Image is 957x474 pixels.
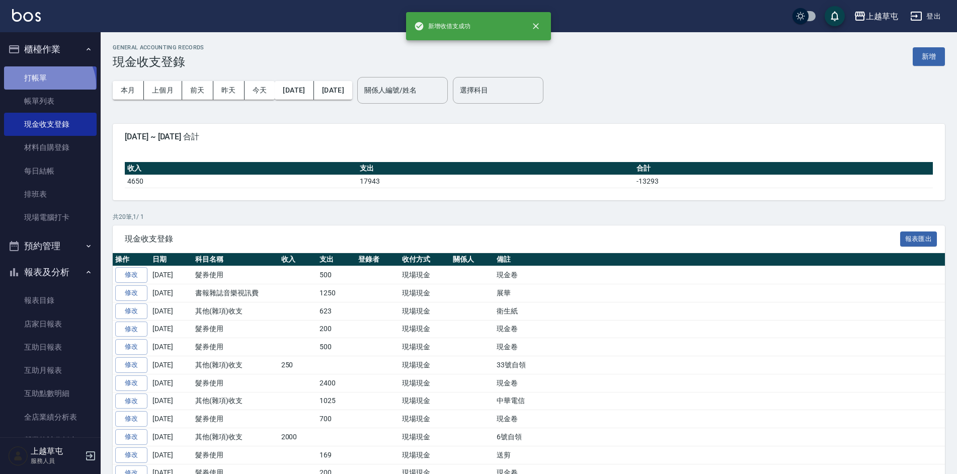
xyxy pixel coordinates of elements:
th: 日期 [150,253,193,266]
button: [DATE] [275,81,313,100]
td: 髮券使用 [193,410,279,428]
td: [DATE] [150,284,193,302]
button: 新增 [913,47,945,66]
td: 2000 [279,428,317,446]
td: 髮券使用 [193,374,279,392]
td: 現金卷 [494,374,945,392]
td: 1025 [317,392,356,410]
td: 現場現金 [400,374,450,392]
p: 服務人員 [31,456,82,465]
a: 互助日報表 [4,336,97,359]
h2: GENERAL ACCOUNTING RECORDS [113,44,204,51]
a: 修改 [115,393,147,409]
td: 其他(雜項)收支 [193,392,279,410]
img: Logo [12,9,41,22]
td: -13293 [634,175,933,188]
a: 修改 [115,267,147,283]
td: 現金卷 [494,338,945,356]
p: 共 20 筆, 1 / 1 [113,212,945,221]
td: 700 [317,410,356,428]
td: 中華電信 [494,392,945,410]
button: 登出 [906,7,945,26]
td: 現場現金 [400,302,450,320]
span: [DATE] ~ [DATE] 合計 [125,132,933,142]
th: 支出 [317,253,356,266]
button: 本月 [113,81,144,100]
a: 排班表 [4,183,97,206]
button: save [825,6,845,26]
a: 互助點數明細 [4,382,97,405]
td: 送剪 [494,446,945,464]
th: 備註 [494,253,945,266]
button: 前天 [182,81,213,100]
td: 2400 [317,374,356,392]
td: 現場現金 [400,338,450,356]
td: 4650 [125,175,357,188]
td: [DATE] [150,320,193,338]
td: 500 [317,266,356,284]
td: 其他(雜項)收支 [193,428,279,446]
td: [DATE] [150,374,193,392]
button: 上個月 [144,81,182,100]
a: 現場電腦打卡 [4,206,97,229]
td: 1250 [317,284,356,302]
button: 報表匯出 [900,231,937,247]
td: 250 [279,356,317,374]
a: 營業統計分析表 [4,429,97,452]
td: 現場現金 [400,356,450,374]
div: 上越草屯 [866,10,898,23]
td: 髮券使用 [193,446,279,464]
a: 修改 [115,447,147,463]
th: 登錄者 [356,253,400,266]
a: 新增 [913,51,945,61]
td: 展華 [494,284,945,302]
a: 報表匯出 [900,233,937,243]
a: 店家日報表 [4,312,97,336]
td: 200 [317,320,356,338]
td: 現場現金 [400,428,450,446]
td: 書報雜誌音樂視訊費 [193,284,279,302]
a: 修改 [115,339,147,355]
a: 修改 [115,411,147,427]
td: 髮券使用 [193,266,279,284]
td: 衛生紙 [494,302,945,320]
td: [DATE] [150,266,193,284]
img: Person [8,446,28,466]
td: [DATE] [150,338,193,356]
button: 今天 [245,81,275,100]
button: close [525,15,547,37]
td: 其他(雜項)收支 [193,302,279,320]
a: 材料自購登錄 [4,136,97,159]
th: 合計 [634,162,933,175]
td: 6號自領 [494,428,945,446]
td: 髮券使用 [193,338,279,356]
a: 修改 [115,285,147,301]
a: 修改 [115,375,147,391]
td: 現場現金 [400,320,450,338]
button: 預約管理 [4,233,97,259]
td: 髮券使用 [193,320,279,338]
td: 現場現金 [400,284,450,302]
button: 報表及分析 [4,259,97,285]
td: 現場現金 [400,446,450,464]
td: 現金卷 [494,410,945,428]
span: 新增收借支成功 [414,21,470,31]
td: 現金卷 [494,266,945,284]
button: 櫃檯作業 [4,36,97,62]
td: 其他(雜項)收支 [193,356,279,374]
td: [DATE] [150,302,193,320]
td: 17943 [357,175,634,188]
td: 現場現金 [400,410,450,428]
td: 623 [317,302,356,320]
td: [DATE] [150,392,193,410]
td: 現金卷 [494,320,945,338]
button: 昨天 [213,81,245,100]
a: 現金收支登錄 [4,113,97,136]
a: 每日結帳 [4,160,97,183]
a: 全店業績分析表 [4,406,97,429]
button: [DATE] [314,81,352,100]
button: 上越草屯 [850,6,902,27]
th: 收付方式 [400,253,450,266]
span: 現金收支登錄 [125,234,900,244]
td: 現場現金 [400,392,450,410]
